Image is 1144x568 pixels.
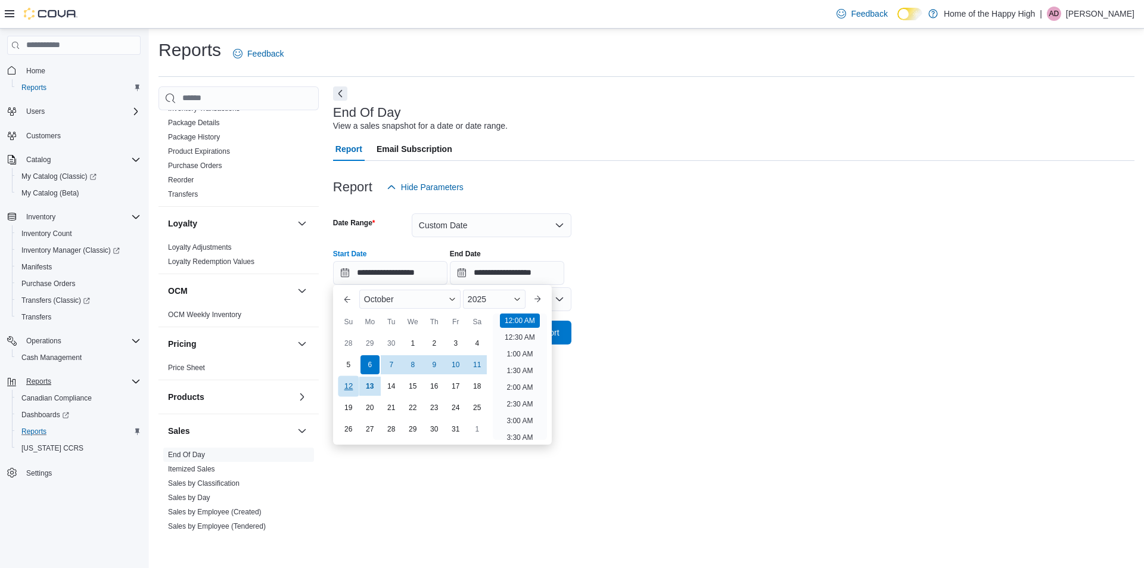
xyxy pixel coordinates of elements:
a: Transfers (Classic) [17,293,95,308]
div: day-7 [382,355,401,374]
span: Customers [26,131,61,141]
span: Cash Management [21,353,82,362]
a: Inventory Manager (Classic) [12,242,145,259]
span: Hide Parameters [401,181,464,193]
span: Price Sheet [168,363,205,373]
span: Reports [21,427,46,436]
div: day-30 [425,420,444,439]
a: Canadian Compliance [17,391,97,405]
div: day-13 [360,377,380,396]
div: Loyalty [158,240,319,274]
button: Operations [21,334,66,348]
li: 12:30 AM [500,330,540,344]
div: day-14 [382,377,401,396]
span: Feedback [851,8,887,20]
h3: End Of Day [333,105,401,120]
input: Dark Mode [897,8,922,20]
div: Aaron De Sousa [1047,7,1061,21]
span: Manifests [21,262,52,272]
button: Open list of options [555,294,564,304]
span: Dashboards [21,410,69,420]
button: Canadian Compliance [12,390,145,406]
div: day-22 [403,398,422,417]
a: Itemized Sales [168,465,215,473]
span: Inventory Count [17,226,141,241]
a: Cash Management [17,350,86,365]
a: Inventory Transactions [168,104,240,113]
span: Purchase Orders [21,279,76,288]
span: Inventory Manager (Classic) [17,243,141,257]
p: | [1040,7,1042,21]
a: Settings [21,466,57,480]
span: AD [1049,7,1059,21]
span: Settings [21,465,141,480]
span: My Catalog (Classic) [17,169,141,184]
a: My Catalog (Beta) [17,186,84,200]
span: Inventory [21,210,141,224]
span: Reports [26,377,51,386]
span: Loyalty Redemption Values [168,257,254,266]
span: Itemized Sales [168,464,215,474]
a: Reorder [168,176,194,184]
div: day-25 [468,398,487,417]
span: Package Details [168,118,220,128]
li: 3:00 AM [502,414,537,428]
div: Sa [468,312,487,331]
span: Users [21,104,141,119]
span: Washington CCRS [17,441,141,455]
a: Package Details [168,119,220,127]
div: day-20 [360,398,380,417]
button: Users [2,103,145,120]
a: My Catalog (Classic) [17,169,101,184]
a: Feedback [832,2,892,26]
span: October [364,294,394,304]
a: OCM Weekly Inventory [168,311,241,319]
span: Report [335,137,362,161]
button: Loyalty [295,216,309,231]
div: Tu [382,312,401,331]
div: day-27 [360,420,380,439]
label: Date Range [333,218,375,228]
button: Products [168,391,293,403]
span: Product Expirations [168,147,230,156]
div: day-18 [468,377,487,396]
button: Previous Month [338,290,357,309]
span: Inventory [26,212,55,222]
span: Home [21,63,141,78]
div: October, 2025 [338,333,488,440]
img: Cova [24,8,77,20]
div: day-10 [446,355,465,374]
span: Purchase Orders [168,161,222,170]
a: Loyalty Adjustments [168,243,232,252]
label: Start Date [333,249,367,259]
div: day-1 [468,420,487,439]
div: day-30 [382,334,401,353]
a: Inventory Count [17,226,77,241]
div: Pricing [158,361,319,380]
button: Next [333,86,347,101]
a: Inventory Manager (Classic) [17,243,125,257]
li: 3:30 AM [502,430,537,445]
h3: Loyalty [168,218,197,229]
a: Sales by Employee (Tendered) [168,522,266,530]
span: Transfers [168,190,198,199]
h3: OCM [168,285,188,297]
a: Reports [17,424,51,439]
span: Operations [21,334,141,348]
a: Product Expirations [168,147,230,156]
div: day-9 [425,355,444,374]
span: Loyalty Adjustments [168,243,232,252]
li: 1:30 AM [502,364,537,378]
span: End Of Day [168,450,205,460]
span: Customers [21,128,141,143]
button: Customers [2,127,145,144]
a: Sales by Day [168,493,210,502]
button: OCM [295,284,309,298]
span: My Catalog (Classic) [21,172,97,181]
span: Transfers (Classic) [17,293,141,308]
span: Transfers (Classic) [21,296,90,305]
a: Transfers [17,310,56,324]
span: Manifests [17,260,141,274]
div: day-5 [339,355,358,374]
